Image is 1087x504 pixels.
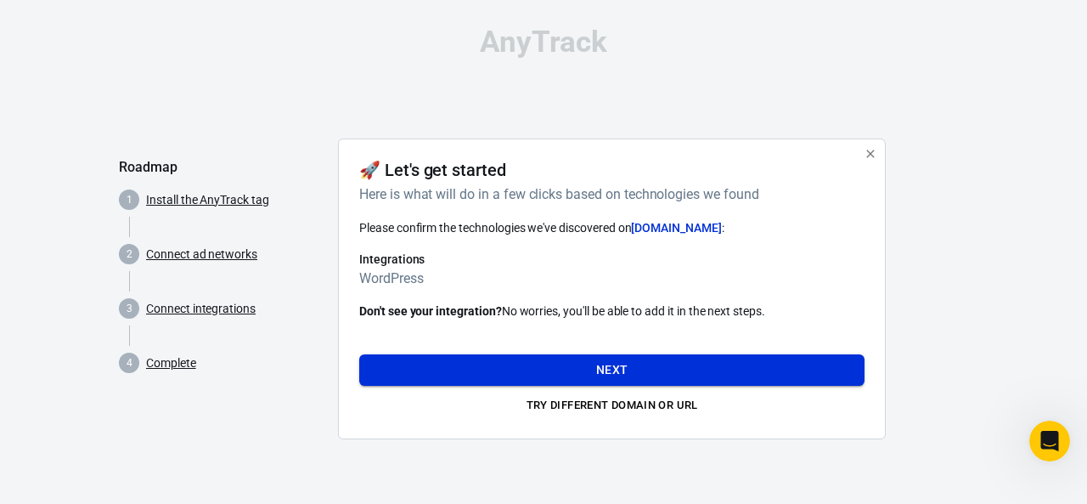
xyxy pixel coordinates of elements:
[1029,421,1070,462] iframe: Intercom live chat
[359,303,865,320] p: No worries, you'll be able to add it in the next steps.
[631,221,721,235] span: [DOMAIN_NAME]
[359,268,865,289] h6: WordPress
[146,300,256,318] a: Connect integrations
[359,304,502,318] strong: Don't see your integration?
[359,251,865,268] h6: Integrations
[127,357,132,369] text: 4
[359,393,865,419] button: Try different domain or url
[127,194,132,206] text: 1
[359,184,858,205] h6: Here is what will do in a few clicks based on technologies we found
[146,354,196,372] a: Complete
[119,159,324,176] h5: Roadmap
[127,303,132,314] text: 3
[146,191,269,209] a: Install the AnyTrack tag
[146,246,257,263] a: Connect ad networks
[127,248,132,260] text: 2
[359,354,865,386] button: Next
[359,221,724,235] span: Please confirm the technologies we've discovered on :
[359,160,506,180] h4: 🚀 Let's get started
[119,27,968,57] div: AnyTrack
